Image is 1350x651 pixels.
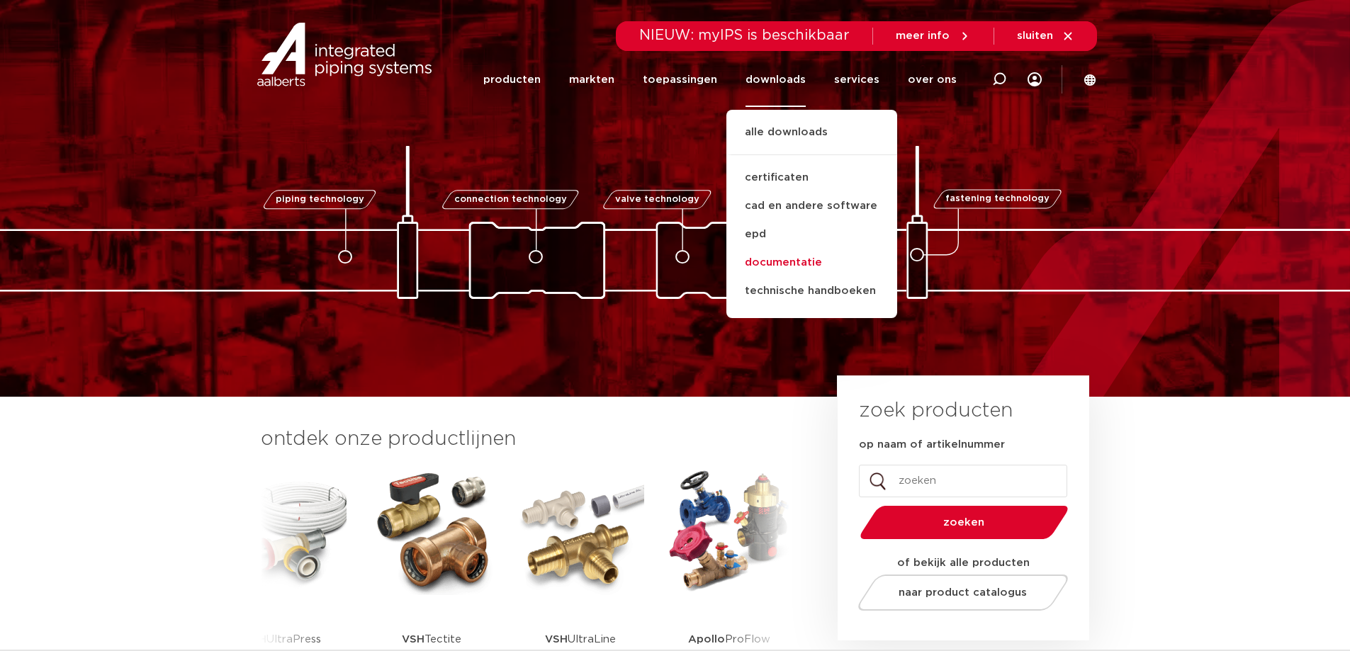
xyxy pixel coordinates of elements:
[854,504,1074,540] button: zoeken
[276,195,364,204] span: piping technology
[726,192,897,220] a: cad en andere software
[1017,30,1074,43] a: sluiten
[726,220,897,249] a: epd
[569,52,614,107] a: markten
[896,517,1032,528] span: zoeken
[483,52,541,107] a: producten
[908,52,957,107] a: over ons
[897,557,1030,568] strong: of bekijk alle producten
[746,52,806,107] a: downloads
[854,574,1071,611] a: naar product catalogus
[639,28,850,43] span: NIEUW: myIPS is beschikbaar
[859,438,1005,452] label: op naam of artikelnummer
[615,195,699,204] span: valve technology
[726,277,897,305] a: technische handboeken
[688,634,725,645] strong: Apollo
[859,465,1067,497] input: zoeken
[1017,30,1053,41] span: sluiten
[726,164,897,192] a: certificaten
[1028,64,1042,95] div: my IPS
[726,124,897,155] a: alle downloads
[483,52,957,107] nav: Menu
[454,195,566,204] span: connection technology
[261,425,789,453] h3: ontdek onze productlijnen
[726,249,897,277] a: documentatie
[899,587,1027,598] span: naar product catalogus
[402,634,424,645] strong: VSH
[945,195,1050,204] span: fastening technology
[896,30,971,43] a: meer info
[896,30,950,41] span: meer info
[834,52,879,107] a: services
[859,397,1013,425] h3: zoek producten
[545,634,568,645] strong: VSH
[643,52,717,107] a: toepassingen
